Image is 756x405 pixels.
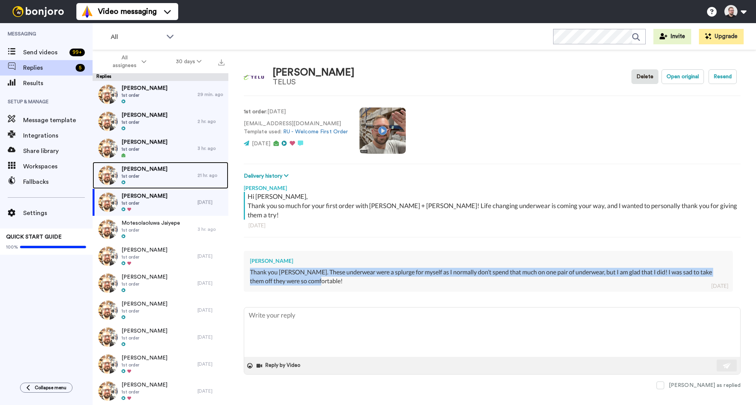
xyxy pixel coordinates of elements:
img: efa524da-70a9-41f2-aa42-4cb2d5cfdec7-thumb.jpg [98,381,118,401]
span: 1st order [121,254,167,260]
img: efa524da-70a9-41f2-aa42-4cb2d5cfdec7-thumb.jpg [98,112,118,131]
span: [PERSON_NAME] [121,381,167,389]
span: Video messaging [98,6,157,17]
a: RU - Welcome First Order [283,129,348,134]
span: QUICK START GUIDE [6,234,62,240]
button: All assignees [94,51,161,72]
span: [PERSON_NAME] [121,111,167,119]
a: [PERSON_NAME]1st order[DATE] [93,297,228,324]
span: [PERSON_NAME] [121,354,167,362]
img: bj-logo-header-white.svg [9,6,67,17]
a: [PERSON_NAME]1st order29 min. ago [93,81,228,108]
a: [PERSON_NAME]1st order[DATE] [93,243,228,270]
div: [DATE] [248,222,736,229]
img: send-white.svg [723,363,731,369]
div: [PERSON_NAME] [244,180,741,192]
button: Resend [709,69,737,84]
a: [PERSON_NAME]1st order2 hr. ago [93,108,228,135]
span: [PERSON_NAME] [121,165,167,173]
a: [PERSON_NAME]1st order[DATE] [93,270,228,297]
span: Send videos [23,48,66,57]
span: [DATE] [252,141,270,146]
div: [DATE] [197,307,224,313]
a: [PERSON_NAME]1st order[DATE] [93,351,228,378]
div: Hi [PERSON_NAME], Thank you so much for your first order with [PERSON_NAME] + [PERSON_NAME]! Life... [248,192,739,220]
img: efa524da-70a9-41f2-aa42-4cb2d5cfdec7-thumb.jpg [98,301,118,320]
span: Workspaces [23,162,93,171]
div: [DATE] [197,334,224,340]
strong: 1st order [244,109,266,114]
span: 1st order [121,389,167,395]
span: Fallbacks [23,177,93,187]
span: 1st order [121,146,167,152]
div: 3 hr. ago [197,145,224,151]
div: [PERSON_NAME] [273,67,354,78]
a: [PERSON_NAME]1st order[DATE] [93,189,228,216]
img: efa524da-70a9-41f2-aa42-4cb2d5cfdec7-thumb.jpg [98,139,118,158]
button: Invite [653,29,691,44]
img: efa524da-70a9-41f2-aa42-4cb2d5cfdec7-thumb.jpg [98,355,118,374]
div: Thank you [PERSON_NAME]. These underwear were a splurge for myself as I normally don’t spend that... [250,268,727,286]
img: vm-color.svg [81,5,93,18]
button: Delivery history [244,172,291,180]
p: [EMAIL_ADDRESS][DOMAIN_NAME] Template used: [244,120,348,136]
img: efa524da-70a9-41f2-aa42-4cb2d5cfdec7-thumb.jpg [98,220,118,239]
div: 5 [76,64,85,72]
button: Delete [631,69,658,84]
div: 3 hr. ago [197,226,224,232]
span: All assignees [109,54,140,69]
div: [DATE] [197,199,224,205]
span: 1st order [121,227,180,233]
button: Reply by Video [256,360,303,371]
span: [PERSON_NAME] [121,84,167,92]
span: Replies [23,63,73,72]
div: Replies [93,73,228,81]
div: [DATE] [197,253,224,259]
div: TELUS [273,78,354,86]
span: All [111,32,162,42]
button: Collapse menu [20,383,73,393]
span: [PERSON_NAME] [121,300,167,308]
div: [PERSON_NAME] [250,257,727,265]
span: 100% [6,244,18,250]
span: Integrations [23,131,93,140]
div: [DATE] [197,388,224,394]
span: Share library [23,146,93,156]
div: [DATE] [197,361,224,367]
span: Settings [23,208,93,218]
span: Motesolaoluwa Jaiyepe [121,219,180,227]
span: 1st order [121,362,167,368]
img: efa524da-70a9-41f2-aa42-4cb2d5cfdec7-thumb.jpg [98,193,118,212]
a: [PERSON_NAME]1st order21 hr. ago [93,162,228,189]
span: [PERSON_NAME] [121,327,167,335]
a: Motesolaoluwa Jaiyepe1st order3 hr. ago [93,216,228,243]
button: Upgrade [699,29,744,44]
img: efa524da-70a9-41f2-aa42-4cb2d5cfdec7-thumb.jpg [98,328,118,347]
span: 1st order [121,119,167,125]
div: 29 min. ago [197,91,224,97]
span: 1st order [121,92,167,98]
span: Results [23,79,93,88]
img: Image of Nicole Shaw [244,66,265,87]
div: [PERSON_NAME] as replied [669,381,741,389]
span: [PERSON_NAME] [121,246,167,254]
button: Export all results that match these filters now. [216,56,227,67]
a: [PERSON_NAME]1st order[DATE] [93,378,228,405]
a: [PERSON_NAME]1st order3 hr. ago [93,135,228,162]
span: 1st order [121,173,167,179]
img: export.svg [218,59,224,66]
button: 30 days [161,55,216,69]
p: : [DATE] [244,108,348,116]
div: [DATE] [711,282,728,290]
span: [PERSON_NAME] [121,138,167,146]
span: 1st order [121,308,167,314]
span: [PERSON_NAME] [121,192,167,200]
div: 21 hr. ago [197,172,224,178]
img: efa524da-70a9-41f2-aa42-4cb2d5cfdec7-thumb.jpg [98,85,118,104]
span: [PERSON_NAME] [121,273,167,281]
span: 1st order [121,335,167,341]
button: Open original [661,69,704,84]
span: 1st order [121,200,167,206]
div: 99 + [69,49,85,56]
